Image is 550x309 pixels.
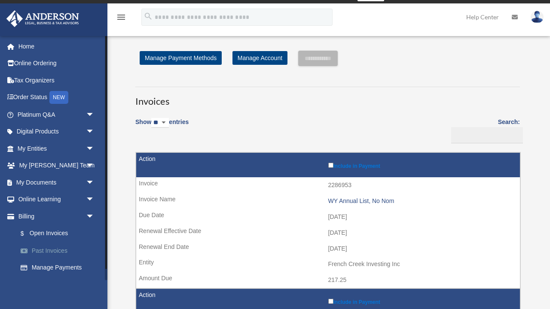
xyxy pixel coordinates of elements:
a: Digital Productsarrow_drop_down [6,123,107,140]
img: User Pic [531,11,544,23]
td: 217.25 [136,272,520,288]
span: arrow_drop_down [86,191,103,209]
a: Manage Payment Methods [140,51,222,65]
i: menu [116,12,126,22]
a: My Entitiesarrow_drop_down [6,140,107,157]
td: 2286953 [136,177,520,194]
td: [DATE] [136,225,520,241]
span: arrow_drop_down [86,208,103,225]
input: Search: [451,127,523,143]
a: Order StatusNEW [6,89,107,106]
label: Include in Payment [328,161,516,169]
input: Include in Payment [328,163,333,168]
label: Search: [448,117,520,143]
a: My [PERSON_NAME] Teamarrow_drop_down [6,157,107,174]
a: Past Invoices [12,242,107,259]
a: Home [6,38,107,55]
h3: Invoices [135,87,520,108]
span: $ [25,228,30,239]
td: [DATE] [136,241,520,257]
span: arrow_drop_down [86,157,103,175]
a: My Documentsarrow_drop_down [6,174,107,191]
select: Showentries [151,118,169,128]
a: Billingarrow_drop_down [6,208,107,225]
label: Show entries [135,117,189,136]
input: Include in Payment [328,299,333,304]
a: $Open Invoices [12,225,103,242]
a: Tax Organizers [6,72,107,89]
a: Manage Payments [12,259,107,276]
a: Events Calendar [6,276,107,293]
label: Include in Payment [328,297,516,305]
span: arrow_drop_down [86,123,103,141]
a: Online Learningarrow_drop_down [6,191,107,208]
a: Manage Account [232,51,287,65]
span: arrow_drop_down [86,174,103,191]
div: WY Annual List, No Nom [328,197,516,205]
td: French Creek Investing Inc [136,256,520,273]
a: menu [116,15,126,22]
span: arrow_drop_down [86,106,103,124]
a: Platinum Q&Aarrow_drop_down [6,106,107,123]
div: NEW [49,91,68,104]
img: Anderson Advisors Platinum Portal [4,10,82,27]
td: [DATE] [136,209,520,225]
span: arrow_drop_down [86,140,103,158]
i: search [144,12,153,21]
a: Online Ordering [6,55,107,72]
